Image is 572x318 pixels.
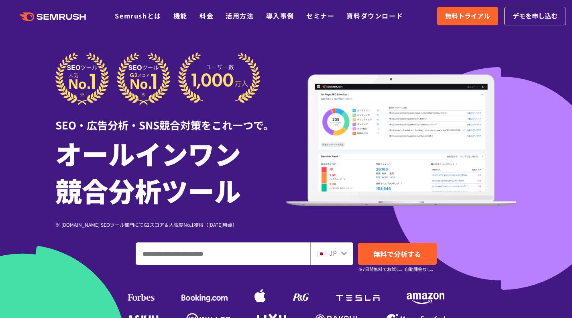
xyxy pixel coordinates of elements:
[437,7,498,25] a: 無料トライアル
[346,11,403,21] a: 資料ダウンロード
[136,243,310,265] input: ドメイン、キーワードまたはURLを入力してください
[55,221,286,228] div: ※ [DOMAIN_NAME] SEOツール部門にてG2スコア＆人気度No.1獲得（[DATE]時点）
[55,105,286,133] div: SEO・広告分析・SNS競合対策をこれ一つで。
[513,11,558,21] span: デモを申し込む
[173,11,187,21] a: 機能
[358,265,436,273] small: ※7日間無料でお試し。自動課金なし。
[55,135,286,209] h1: オールインワン 競合分析ツール
[504,7,566,25] a: デモを申し込む
[115,11,161,21] a: Semrushとは
[226,11,254,21] a: 活用方法
[445,11,490,21] span: 無料トライアル
[358,243,437,265] a: 無料で分析する
[266,11,294,21] a: 導入事例
[329,248,337,258] span: JP
[199,11,214,21] a: 料金
[306,11,334,21] a: セミナー
[373,249,421,259] span: 無料で分析する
